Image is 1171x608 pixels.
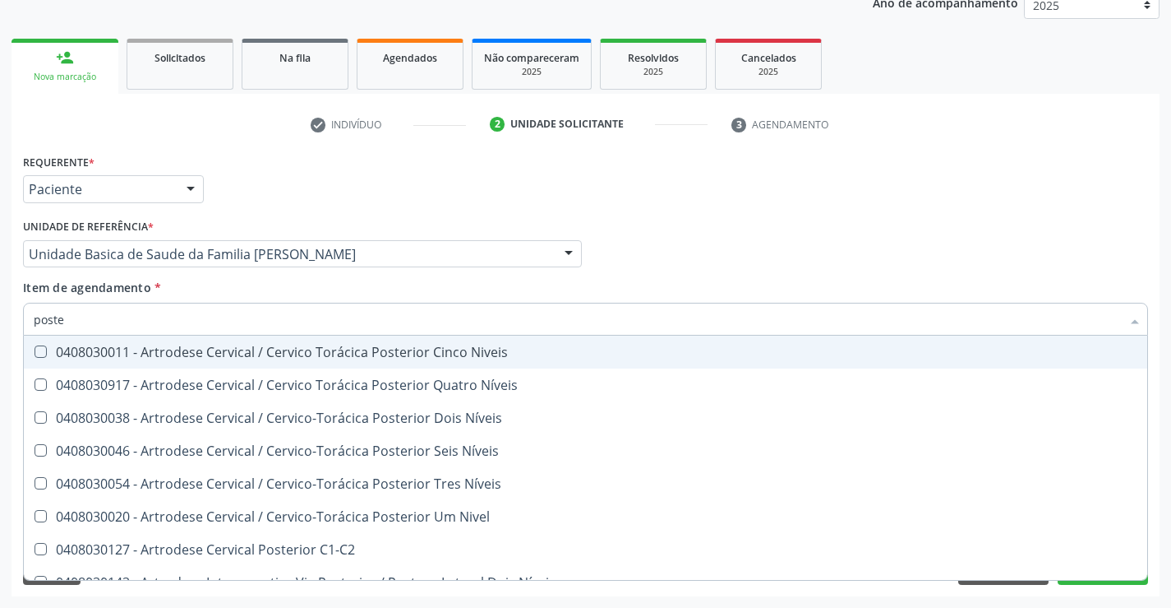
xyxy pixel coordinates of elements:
div: 0408030917 - Artrodese Cervical / Cervico Torácica Posterior Quatro Níveis [34,378,1137,392]
label: Requerente [23,150,95,175]
span: Unidade Basica de Saude da Familia [PERSON_NAME] [29,246,548,262]
label: Unidade de referência [23,215,154,240]
div: Unidade solicitante [510,117,624,132]
div: 2 [490,117,505,132]
div: 0408030020 - Artrodese Cervical / Cervico-Torácica Posterior Um Nivel [34,510,1137,523]
span: Item de agendamento [23,280,151,295]
div: 0408030038 - Artrodese Cervical / Cervico-Torácica Posterior Dois Níveis [34,411,1137,425]
input: Buscar por procedimentos [34,303,1121,336]
div: 2025 [727,66,809,78]
span: Não compareceram [484,51,579,65]
div: 0408030143 - Artrodese Intersomatica Via Posterior / Postero-Lateral Dois Níveis [34,576,1137,589]
div: 0408030054 - Artrodese Cervical / Cervico-Torácica Posterior Tres Níveis [34,477,1137,490]
div: Nova marcação [23,71,107,83]
span: Solicitados [154,51,205,65]
span: Na fila [279,51,311,65]
span: Agendados [383,51,437,65]
div: 0408030127 - Artrodese Cervical Posterior C1-C2 [34,543,1137,556]
div: person_add [56,49,74,67]
div: 0408030011 - Artrodese Cervical / Cervico Torácica Posterior Cinco Niveis [34,346,1137,359]
div: 2025 [484,66,579,78]
span: Cancelados [741,51,796,65]
div: 0408030046 - Artrodese Cervical / Cervico-Torácica Posterior Seis Níveis [34,444,1137,457]
div: 2025 [612,66,694,78]
span: Paciente [29,181,170,197]
span: Resolvidos [628,51,679,65]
